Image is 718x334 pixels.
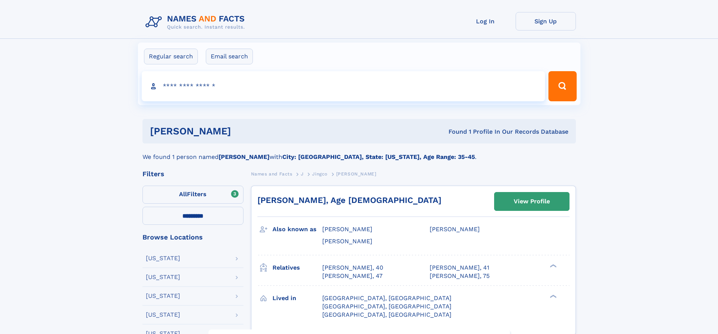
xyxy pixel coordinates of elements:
span: All [179,191,187,198]
a: Sign Up [516,12,576,31]
span: Jingco [312,171,328,177]
a: [PERSON_NAME], 41 [430,264,489,272]
span: [GEOGRAPHIC_DATA], [GEOGRAPHIC_DATA] [322,311,452,318]
b: [PERSON_NAME] [219,153,269,160]
h3: Relatives [273,261,322,274]
button: Search Button [548,71,576,101]
label: Email search [206,49,253,64]
div: [US_STATE] [146,312,180,318]
input: search input [142,71,545,101]
span: [PERSON_NAME] [322,226,372,233]
h1: [PERSON_NAME] [150,127,340,136]
div: Found 1 Profile In Our Records Database [340,128,568,136]
div: We found 1 person named with . [142,143,576,162]
a: Log In [455,12,516,31]
b: City: [GEOGRAPHIC_DATA], State: [US_STATE], Age Range: 35-45 [282,153,475,160]
a: [PERSON_NAME], Age [DEMOGRAPHIC_DATA] [257,195,441,205]
span: [PERSON_NAME] [430,226,480,233]
a: [PERSON_NAME], 47 [322,272,383,280]
div: [US_STATE] [146,274,180,280]
h3: Lived in [273,292,322,305]
div: View Profile [514,193,550,210]
span: [GEOGRAPHIC_DATA], [GEOGRAPHIC_DATA] [322,294,452,302]
span: [PERSON_NAME] [336,171,377,177]
div: Browse Locations [142,234,243,241]
a: View Profile [494,192,569,210]
a: [PERSON_NAME], 40 [322,264,383,272]
a: Names and Facts [251,169,292,178]
a: Jingco [312,169,328,178]
label: Regular search [144,49,198,64]
div: [US_STATE] [146,255,180,261]
span: [GEOGRAPHIC_DATA], [GEOGRAPHIC_DATA] [322,303,452,310]
a: J [301,169,304,178]
span: [PERSON_NAME] [322,238,372,245]
div: ❯ [548,263,557,268]
h3: Also known as [273,223,322,236]
a: [PERSON_NAME], 75 [430,272,490,280]
div: Filters [142,171,243,177]
div: [US_STATE] [146,293,180,299]
img: Logo Names and Facts [142,12,251,32]
div: ❯ [548,294,557,299]
label: Filters [142,186,243,204]
span: J [301,171,304,177]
